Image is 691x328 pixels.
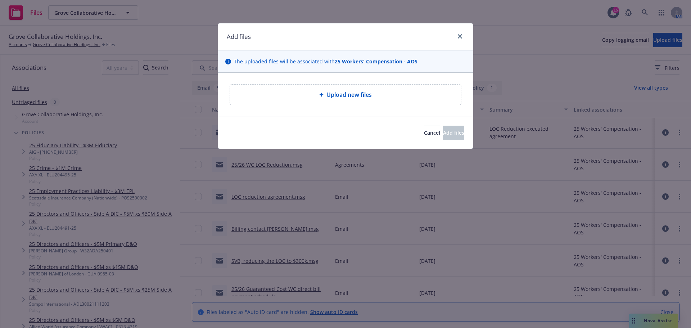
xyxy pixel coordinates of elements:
[424,129,440,136] span: Cancel
[456,32,464,41] a: close
[230,84,461,105] div: Upload new files
[227,32,251,41] h1: Add files
[234,58,417,65] span: The uploaded files will be associated with
[335,58,417,65] strong: 25 Workers' Compensation - AOS
[424,126,440,140] button: Cancel
[326,90,372,99] span: Upload new files
[443,126,464,140] button: Add files
[443,129,464,136] span: Add files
